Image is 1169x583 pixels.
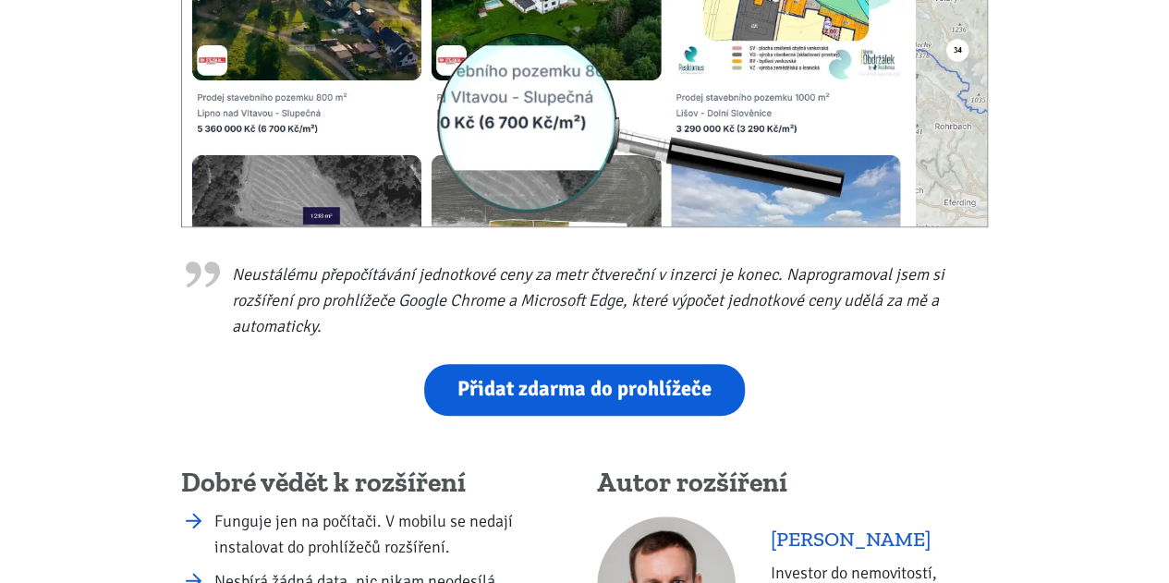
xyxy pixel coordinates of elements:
h4: Autor rozšíření [597,466,988,501]
blockquote: Neustálému přepočítávání jednotkové ceny za metr čtvereční v inzerci je konec. Naprogramoval jsem... [181,252,988,339]
h5: [PERSON_NAME] [771,527,989,552]
a: Přidat zdarma do prohlížeče [424,364,745,415]
li: Funguje jen na počítači. V mobilu se nedají instalovat do prohlížečů rozšíření. [214,508,572,560]
h4: Dobré vědět k rozšíření [181,466,572,501]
